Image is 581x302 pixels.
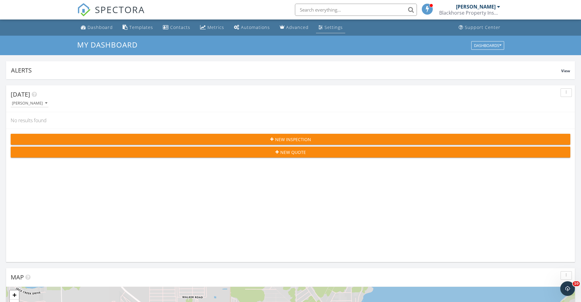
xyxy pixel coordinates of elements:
[77,8,145,21] a: SPECTORA
[241,24,270,30] div: Automations
[170,24,190,30] div: Contacts
[316,22,345,33] a: Settings
[129,24,153,30] div: Templates
[11,66,561,74] div: Alerts
[325,24,343,30] div: Settings
[6,112,575,129] div: No results found
[207,24,224,30] div: Metrics
[11,134,570,145] button: New Inspection
[231,22,272,33] a: Automations (Basic)
[277,22,311,33] a: Advanced
[11,90,30,98] span: [DATE]
[560,281,575,296] iframe: Intercom live chat
[95,3,145,16] span: SPECTORA
[11,99,48,108] button: [PERSON_NAME]
[471,41,504,50] button: Dashboards
[439,10,500,16] div: Blackhorse Property Inspections
[275,136,311,143] span: New Inspection
[286,24,309,30] div: Advanced
[11,273,24,281] span: Map
[11,147,570,158] button: New Quote
[12,101,47,105] div: [PERSON_NAME]
[280,149,306,155] span: New Quote
[573,281,580,286] span: 10
[456,22,503,33] a: Support Center
[78,22,115,33] a: Dashboard
[198,22,227,33] a: Metrics
[561,68,570,73] span: View
[474,43,501,48] div: Dashboards
[465,24,500,30] div: Support Center
[295,4,417,16] input: Search everything...
[77,40,138,50] span: My Dashboard
[10,290,19,300] a: Zoom in
[88,24,113,30] div: Dashboard
[456,4,496,10] div: [PERSON_NAME]
[77,3,91,16] img: The Best Home Inspection Software - Spectora
[120,22,156,33] a: Templates
[160,22,193,33] a: Contacts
